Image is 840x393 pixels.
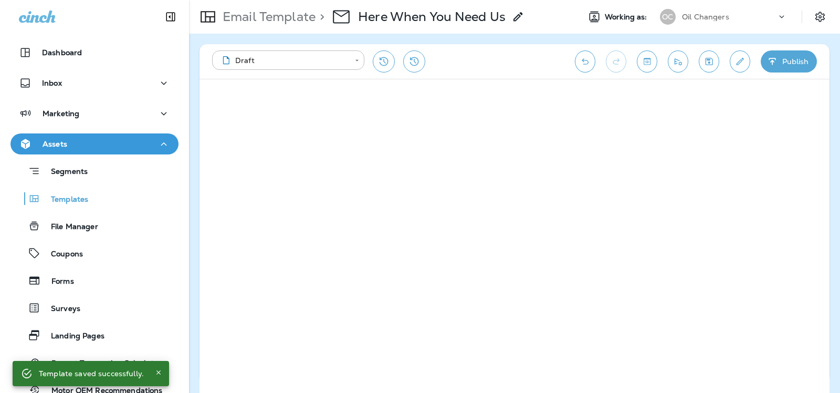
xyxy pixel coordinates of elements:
[10,242,178,264] button: Coupons
[10,270,178,292] button: Forms
[42,48,82,57] p: Dashboard
[10,351,178,374] button: Repeat Transaction Calculator
[637,50,657,73] button: Toggle preview
[41,277,74,287] p: Forms
[10,215,178,237] button: File Manager
[10,324,178,346] button: Landing Pages
[152,366,165,379] button: Close
[156,6,185,27] button: Collapse Sidebar
[682,13,729,21] p: Oil Changers
[43,140,67,148] p: Assets
[660,9,676,25] div: OC
[39,364,144,383] div: Template saved successfully.
[10,103,178,124] button: Marketing
[10,42,178,63] button: Dashboard
[605,13,649,22] span: Working as:
[40,195,88,205] p: Templates
[40,332,104,342] p: Landing Pages
[668,50,688,73] button: Send test email
[10,160,178,182] button: Segments
[575,50,595,73] button: Undo
[41,359,161,369] p: Repeat Transaction Calculator
[811,7,829,26] button: Settings
[373,50,395,73] button: Restore from previous version
[40,304,80,314] p: Surveys
[761,50,817,73] button: Publish
[219,55,348,66] div: Draft
[40,222,98,232] p: File Manager
[40,167,88,178] p: Segments
[699,50,719,73] button: Save
[42,79,62,87] p: Inbox
[10,297,178,319] button: Surveys
[403,50,425,73] button: View Changelog
[10,188,178,210] button: Templates
[218,9,316,25] p: Email Template
[730,50,750,73] button: Edit details
[358,9,506,25] p: Here When You Need Us
[316,9,324,25] p: >
[10,73,178,94] button: Inbox
[40,250,83,260] p: Coupons
[43,109,79,118] p: Marketing
[10,133,178,154] button: Assets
